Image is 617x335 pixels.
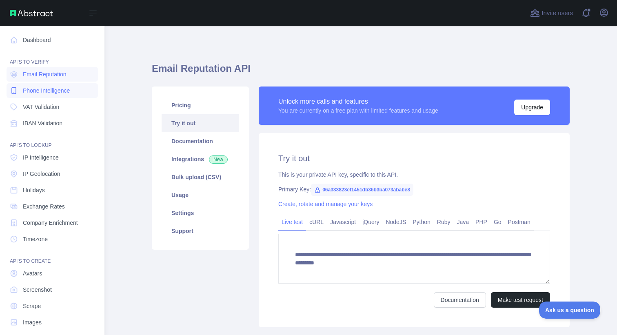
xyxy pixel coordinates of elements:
[542,9,573,18] span: Invite users
[7,215,98,230] a: Company Enrichment
[7,248,98,264] div: API'S TO CREATE
[23,202,65,211] span: Exchange Rates
[10,10,53,16] img: Abstract API
[152,62,570,82] h1: Email Reputation API
[306,215,327,229] a: cURL
[7,315,98,330] a: Images
[23,286,52,294] span: Screenshot
[278,185,550,193] div: Primary Key:
[7,282,98,297] a: Screenshot
[514,100,550,115] button: Upgrade
[23,269,42,277] span: Avatars
[23,87,70,95] span: Phone Intelligence
[491,292,550,308] button: Make test request
[278,171,550,179] div: This is your private API key, specific to this API.
[359,215,382,229] a: jQuery
[472,215,490,229] a: PHP
[454,215,473,229] a: Java
[162,150,239,168] a: Integrations New
[162,132,239,150] a: Documentation
[7,33,98,47] a: Dashboard
[162,96,239,114] a: Pricing
[23,186,45,194] span: Holidays
[539,302,601,319] iframe: Toggle Customer Support
[311,184,413,196] span: 06a333823ef1451db36b3ba073ababe8
[7,299,98,313] a: Scrape
[7,183,98,197] a: Holidays
[162,114,239,132] a: Try it out
[434,292,486,308] a: Documentation
[209,155,228,164] span: New
[7,83,98,98] a: Phone Intelligence
[278,201,373,207] a: Create, rotate and manage your keys
[162,186,239,204] a: Usage
[7,49,98,65] div: API'S TO VERIFY
[7,67,98,82] a: Email Reputation
[162,204,239,222] a: Settings
[434,215,454,229] a: Ruby
[7,166,98,181] a: IP Geolocation
[278,106,438,115] div: You are currently on a free plan with limited features and usage
[7,266,98,281] a: Avatars
[7,150,98,165] a: IP Intelligence
[528,7,575,20] button: Invite users
[23,219,78,227] span: Company Enrichment
[7,132,98,149] div: API'S TO LOOKUP
[278,97,438,106] div: Unlock more calls and features
[505,215,534,229] a: Postman
[23,235,48,243] span: Timezone
[7,199,98,214] a: Exchange Rates
[382,215,409,229] a: NodeJS
[162,168,239,186] a: Bulk upload (CSV)
[162,222,239,240] a: Support
[23,302,41,310] span: Scrape
[23,70,67,78] span: Email Reputation
[23,153,59,162] span: IP Intelligence
[327,215,359,229] a: Javascript
[7,116,98,131] a: IBAN Validation
[409,215,434,229] a: Python
[7,232,98,246] a: Timezone
[278,153,550,164] h2: Try it out
[278,215,306,229] a: Live test
[490,215,505,229] a: Go
[23,318,42,326] span: Images
[23,170,60,178] span: IP Geolocation
[23,103,59,111] span: VAT Validation
[23,119,62,127] span: IBAN Validation
[7,100,98,114] a: VAT Validation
